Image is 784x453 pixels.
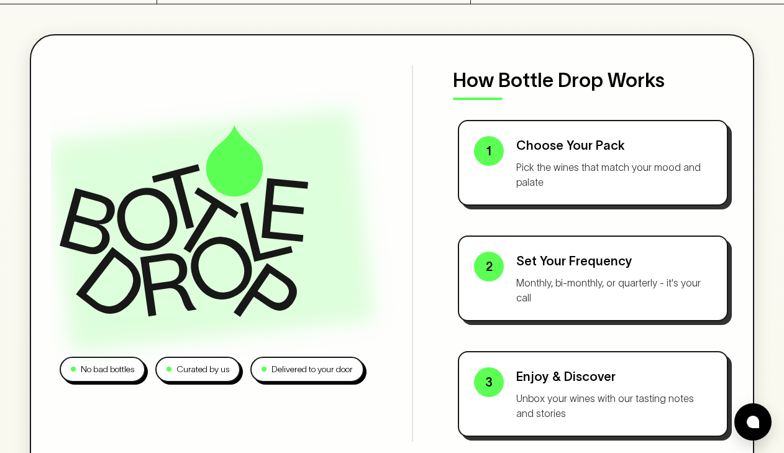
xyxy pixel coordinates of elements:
[271,363,353,376] p: Delivered to your door
[81,363,134,376] p: No bad bottles
[474,136,504,166] div: 1
[516,160,712,190] p: Pick the wines that match your mood and palate
[474,252,504,281] div: 2
[176,363,229,376] p: Curated by us
[453,65,733,95] p: How Bottle Drop Works
[747,416,759,428] img: bubble-icon
[516,391,712,421] p: Unbox your wines with our tasting notes and stories
[60,125,308,316] img: Bottle Drop
[516,367,712,386] p: Enjoy & Discover
[516,275,712,305] p: Monthly, bi-monthly, or quarterly - it's your call
[516,136,712,155] p: Choose Your Pack
[516,252,712,270] p: Set Your Frequency
[474,367,504,397] div: 3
